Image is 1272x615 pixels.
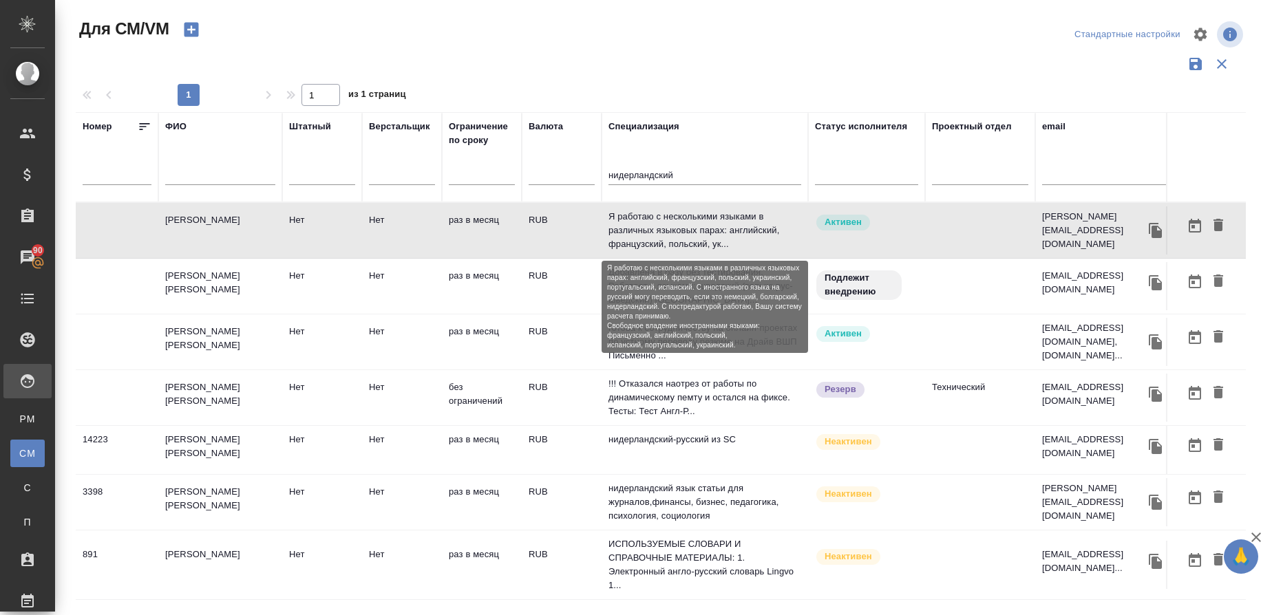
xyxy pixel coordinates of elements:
[1207,213,1230,239] button: Удалить
[608,210,801,251] p: Я работаю с несколькими языками в различных языковых парах: английский, французский, польский, ук...
[1183,485,1207,510] button: Открыть календарь загрузки
[825,435,872,449] p: Неактивен
[1207,548,1230,573] button: Удалить
[932,120,1012,133] div: Проектный отдел
[1207,325,1230,350] button: Удалить
[1229,542,1253,571] span: 🙏
[522,262,602,310] td: RUB
[158,426,282,474] td: [PERSON_NAME] [PERSON_NAME]
[362,318,442,366] td: Нет
[1145,220,1166,241] button: Скопировать
[522,541,602,589] td: RUB
[1145,436,1166,457] button: Скопировать
[1042,210,1145,251] p: [PERSON_NAME][EMAIL_ADDRESS][DOMAIN_NAME]
[1207,380,1230,406] button: Удалить
[362,206,442,255] td: Нет
[10,474,45,501] a: С
[158,206,282,255] td: [PERSON_NAME]
[1207,433,1230,458] button: Удалить
[1071,24,1184,45] div: split button
[25,244,51,257] span: 90
[815,213,918,232] div: Рядовой исполнитель: назначай с учетом рейтинга
[1145,332,1166,352] button: Скопировать
[522,206,602,255] td: RUB
[1183,548,1207,573] button: Открыть календарь загрузки
[282,206,362,255] td: Нет
[825,382,856,396] p: Резерв
[282,374,362,422] td: Нет
[165,120,187,133] div: ФИО
[449,120,515,147] div: Ограничение по сроку
[1145,551,1166,572] button: Скопировать
[1217,21,1246,47] span: Посмотреть информацию
[369,120,430,133] div: Верстальщик
[1183,269,1207,294] button: Открыть календарь загрузки
[825,327,862,341] p: Активен
[282,478,362,526] td: Нет
[282,426,362,474] td: Нет
[289,120,331,133] div: Штатный
[17,515,38,529] span: П
[442,374,522,422] td: без ограничений
[362,541,442,589] td: Нет
[158,478,282,526] td: [PERSON_NAME] [PERSON_NAME]
[608,266,801,307] p: Добавлена в базу без тестирования. Работает с языками: шведский (только рус-шведский) [GEOGRAPHIC...
[362,262,442,310] td: Нет
[608,482,801,523] p: нидерландский язык статьи для журналов,финансы, бизнес, педагогика, психология, социология
[925,374,1035,422] td: Технический
[10,440,45,467] a: CM
[442,206,522,255] td: раз в месяц
[825,487,872,501] p: Неактивен
[175,18,208,41] button: Создать
[815,120,907,133] div: Статус исполнителя
[815,269,918,301] div: Свежая кровь: на первые 3 заказа по тематике ставь редактора и фиксируй оценки
[1042,269,1145,296] p: [EMAIL_ADDRESS][DOMAIN_NAME]
[442,478,522,526] td: раз в месяц
[1183,51,1209,77] button: Сохранить фильтры
[529,120,563,133] div: Валюта
[825,271,893,299] p: Подлежит внедрению
[1183,325,1207,350] button: Открыть календарь загрузки
[1042,482,1145,523] p: [PERSON_NAME][EMAIL_ADDRESS][DOMAIN_NAME]
[158,318,282,366] td: [PERSON_NAME] [PERSON_NAME]
[362,374,442,422] td: Нет
[83,120,112,133] div: Номер
[1207,485,1230,510] button: Удалить
[1209,51,1235,77] button: Сбросить фильтры
[76,18,169,40] span: Для СМ/VM
[76,426,158,474] td: 14223
[522,374,602,422] td: RUB
[522,426,602,474] td: RUB
[1042,321,1145,363] p: [EMAIL_ADDRESS][DOMAIN_NAME],[DOMAIN_NAME]...
[815,548,918,566] div: Наши пути разошлись: исполнитель с нами не работает
[1042,380,1145,408] p: [EMAIL_ADDRESS][DOMAIN_NAME]
[17,481,38,495] span: С
[282,262,362,310] td: Нет
[608,537,801,592] p: ИСПОЛЬЗУЕМЫЕ СЛОВАРИ И СПРАВОЧНЫЕ МАТЕРИАЛЫ: 1. Электронный англо-русский словарь Lingvo 1...
[76,478,158,526] td: 3398
[76,541,158,589] td: 891
[158,262,282,310] td: [PERSON_NAME] [PERSON_NAME]
[442,262,522,310] td: раз в месяц
[17,446,38,460] span: CM
[608,321,801,363] p: готова к сотрудничеству на онлайн-проектах по устному переводу резюме на Драйв ВШП Письменно ...
[522,318,602,366] td: RUB
[1145,272,1166,293] button: Скопировать
[282,541,362,589] td: Нет
[1183,433,1207,458] button: Открыть календарь загрузки
[1207,269,1230,294] button: Удалить
[815,485,918,504] div: Наши пути разошлись: исполнитель с нами не работает
[17,412,38,426] span: PM
[1184,18,1217,51] span: Настроить таблицу
[1042,120,1066,133] div: email
[825,215,862,229] p: Активен
[10,508,45,536] a: П
[362,478,442,526] td: Нет
[158,541,282,589] td: [PERSON_NAME]
[348,86,406,106] span: из 1 страниц
[608,433,801,446] p: нидерландский-русский из SC
[1224,539,1258,574] button: 🙏
[3,240,52,274] a: 90
[1145,492,1166,512] button: Скопировать
[1183,380,1207,406] button: Открыть календарь загрузки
